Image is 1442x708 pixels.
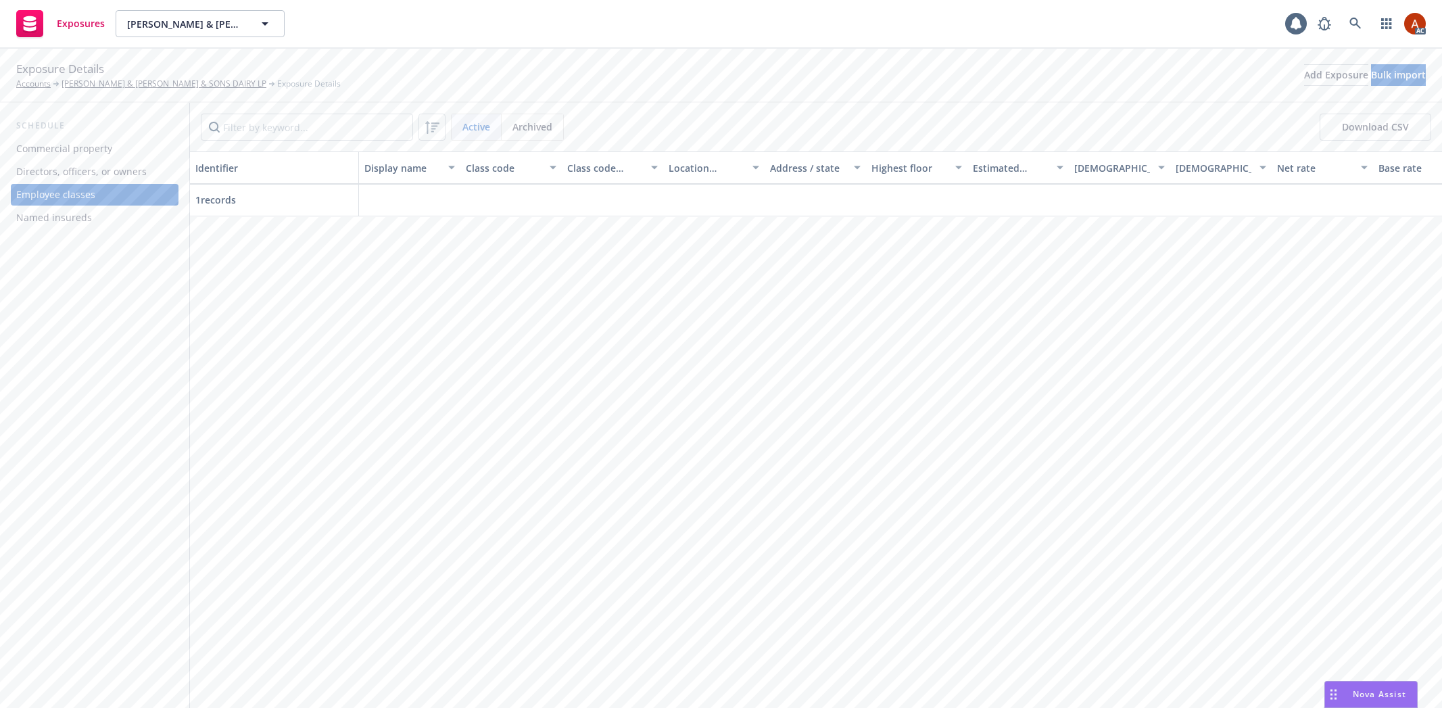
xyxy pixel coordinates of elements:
button: Identifier [190,151,359,184]
input: Filter by keyword... [201,114,413,141]
div: Named insureds [16,207,92,229]
a: Exposures [11,5,110,43]
span: Nova Assist [1353,688,1406,700]
button: Net rate [1272,151,1373,184]
div: Location number [669,161,744,175]
div: Address / state [770,161,846,175]
button: Full-time employee [1069,151,1170,184]
button: Add Exposure [1304,64,1368,86]
button: Class code description [562,151,663,184]
button: Display name [359,151,460,184]
a: Commercial property [11,138,178,160]
div: Add Exposure [1304,65,1368,85]
img: photo [1404,13,1426,34]
div: Bulk import [1371,65,1426,85]
button: Bulk import [1371,64,1426,86]
div: Class code [466,161,542,175]
div: Directors, officers, or owners [16,161,147,183]
button: [PERSON_NAME] & [PERSON_NAME] & SONS DAIRY LP [116,10,285,37]
button: Address / state [765,151,866,184]
div: Part-time employee [1176,161,1251,175]
span: Archived [512,120,552,134]
div: Commercial property [16,138,112,160]
button: Class code [460,151,562,184]
div: Class code description [567,161,643,175]
button: Part-time employee [1170,151,1272,184]
span: 1 records [195,193,236,206]
div: Identifier [195,161,353,175]
span: Exposure Details [277,78,341,90]
button: Location number [663,151,765,184]
a: Search [1342,10,1369,37]
button: Download CSV [1320,114,1431,141]
a: Named insureds [11,207,178,229]
a: Employee classes [11,184,178,206]
div: Full-time employee [1074,161,1150,175]
div: Drag to move [1325,682,1342,707]
div: Estimated annual remuneration [973,161,1049,175]
span: Exposure Details [16,60,104,78]
a: Accounts [16,78,51,90]
button: Highest floor [866,151,967,184]
a: [PERSON_NAME] & [PERSON_NAME] & SONS DAIRY LP [62,78,266,90]
button: Nova Assist [1324,681,1418,708]
div: Employee classes [16,184,95,206]
div: Net rate [1277,161,1353,175]
span: Active [462,120,490,134]
span: Exposures [57,18,105,29]
div: Highest floor [871,161,947,175]
a: Directors, officers, or owners [11,161,178,183]
span: [PERSON_NAME] & [PERSON_NAME] & SONS DAIRY LP [127,17,244,31]
button: Estimated annual remuneration [967,151,1069,184]
div: Schedule [11,119,178,133]
a: Report a Bug [1311,10,1338,37]
a: Switch app [1373,10,1400,37]
div: Display name [364,161,440,175]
